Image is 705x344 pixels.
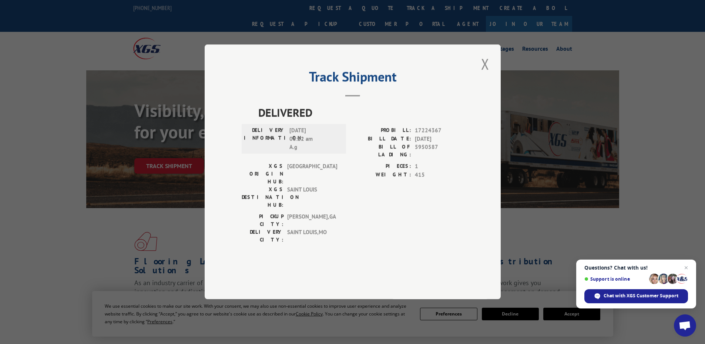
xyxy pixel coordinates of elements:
[415,163,464,171] span: 1
[242,228,283,244] label: DELIVERY CITY:
[353,171,411,179] label: WEIGHT:
[353,127,411,135] label: PROBILL:
[604,293,678,299] span: Chat with XGS Customer Support
[584,276,647,282] span: Support is online
[242,71,464,86] h2: Track Shipment
[242,186,283,209] label: XGS DESTINATION HUB:
[353,143,411,159] label: BILL OF LADING:
[287,213,337,228] span: [PERSON_NAME] , GA
[287,163,337,186] span: [GEOGRAPHIC_DATA]
[353,135,411,143] label: BILL DATE:
[479,54,491,74] button: Close modal
[415,143,464,159] span: 5950587
[244,127,286,152] label: DELIVERY INFORMATION:
[242,213,283,228] label: PICKUP CITY:
[258,104,464,121] span: DELIVERED
[415,127,464,135] span: 17224367
[289,127,339,152] span: [DATE] 08:22 am A.g
[353,163,411,171] label: PIECES:
[674,314,696,337] a: Open chat
[287,228,337,244] span: SAINT LOUIS , MO
[584,289,688,303] span: Chat with XGS Customer Support
[242,163,283,186] label: XGS ORIGIN HUB:
[287,186,337,209] span: SAINT LOUIS
[415,171,464,179] span: 415
[584,265,688,271] span: Questions? Chat with us!
[415,135,464,143] span: [DATE]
